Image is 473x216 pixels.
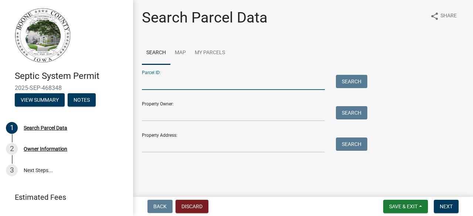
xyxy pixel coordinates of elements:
[6,143,18,155] div: 2
[6,122,18,134] div: 1
[153,203,167,209] span: Back
[434,200,459,213] button: Next
[336,75,367,88] button: Search
[15,93,65,107] button: View Summary
[68,93,96,107] button: Notes
[336,106,367,119] button: Search
[15,97,65,103] wm-modal-confirm: Summary
[176,200,208,213] button: Discard
[24,125,67,130] div: Search Parcel Data
[430,12,439,21] i: share
[190,41,229,65] a: My Parcels
[6,190,121,205] a: Estimated Fees
[24,146,67,151] div: Owner Information
[440,203,453,209] span: Next
[170,41,190,65] a: Map
[336,137,367,151] button: Search
[147,200,173,213] button: Back
[68,97,96,103] wm-modal-confirm: Notes
[142,9,268,27] h1: Search Parcel Data
[383,200,428,213] button: Save & Exit
[15,71,127,81] h4: Septic System Permit
[389,203,418,209] span: Save & Exit
[15,84,118,91] span: 2025-SEP-468348
[440,12,457,21] span: Share
[6,164,18,176] div: 3
[424,9,463,23] button: shareShare
[142,41,170,65] a: Search
[15,8,71,63] img: Boone County, Iowa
